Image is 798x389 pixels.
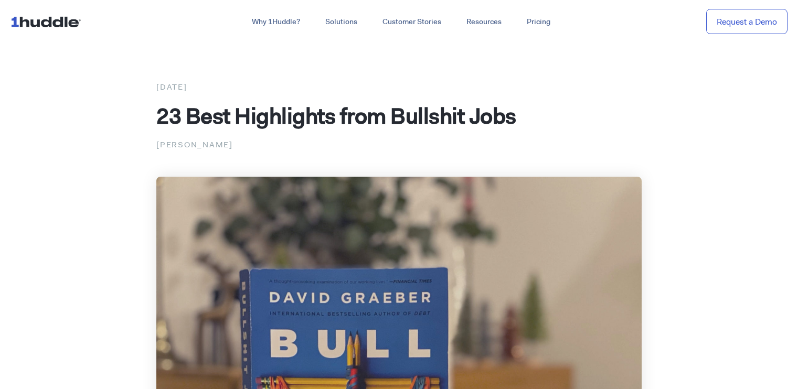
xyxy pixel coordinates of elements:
a: Request a Demo [706,9,788,35]
div: [DATE] [156,80,642,94]
a: Why 1Huddle? [239,13,313,31]
a: Pricing [514,13,563,31]
a: Resources [454,13,514,31]
img: ... [10,12,86,31]
a: Solutions [313,13,370,31]
a: Customer Stories [370,13,454,31]
span: 23 Best Highlights from Bullshit Jobs [156,101,516,131]
p: [PERSON_NAME] [156,138,642,152]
